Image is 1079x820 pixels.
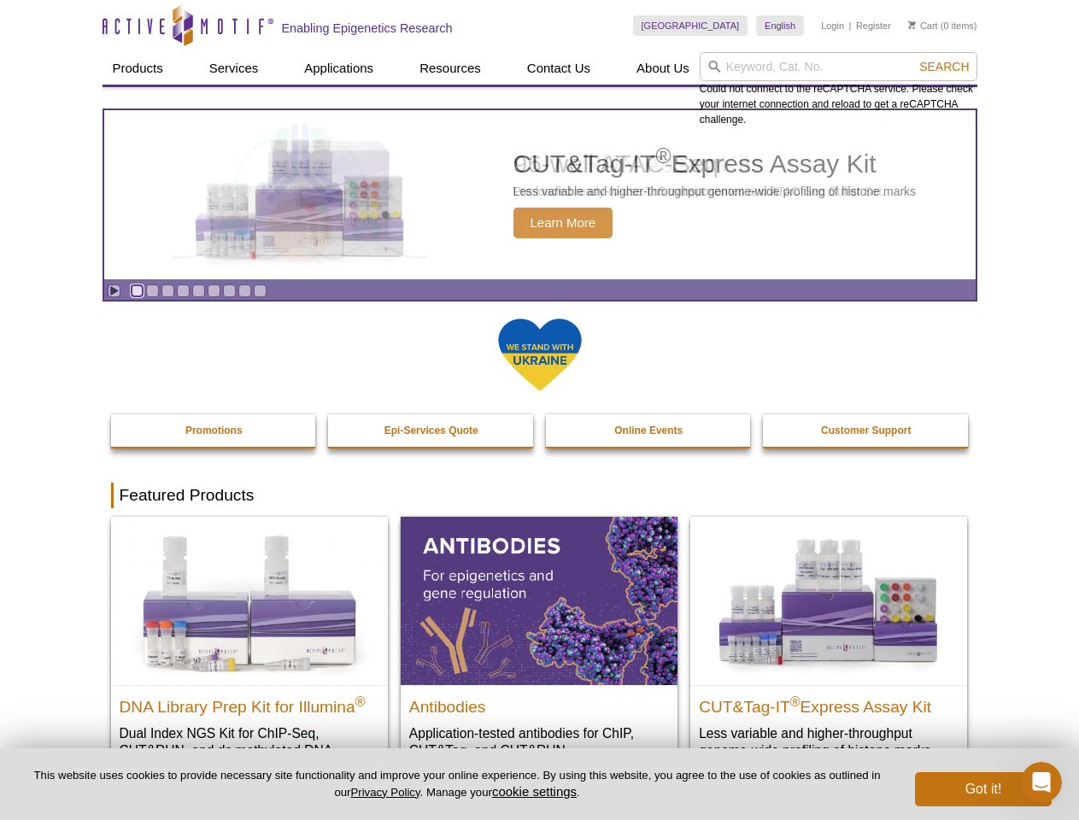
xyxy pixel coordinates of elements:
[517,52,601,85] a: Contact Us
[919,60,969,73] span: Search
[384,425,478,436] strong: Epi-Services Quote
[409,724,669,759] p: Application-tested antibodies for ChIP, CUT&Tag, and CUT&RUN.
[199,52,269,85] a: Services
[161,284,174,297] a: Go to slide 3
[497,317,583,393] img: We Stand With Ukraine
[492,784,577,799] button: cookie settings
[908,20,916,29] img: Your Cart
[546,414,753,447] a: Online Events
[159,101,441,289] img: CUT&Tag-IT Express Assay Kit
[146,284,159,297] a: Go to slide 2
[700,52,977,127] div: Could not connect to the reCAPTCHA service. Please check your internet connection and reload to g...
[409,52,491,85] a: Resources
[513,151,917,177] h2: CUT&Tag-IT Express Assay Kit
[401,517,677,684] img: All Antibodies
[1021,762,1062,803] iframe: Intercom live chat
[756,15,804,36] a: English
[103,52,173,85] a: Products
[790,694,800,708] sup: ®
[626,52,700,85] a: About Us
[328,414,535,447] a: Epi-Services Quote
[763,414,970,447] a: Customer Support
[699,690,959,716] h2: CUT&Tag-IT Express Assay Kit
[104,110,976,279] a: CUT&Tag-IT Express Assay Kit CUT&Tag-IT®Express Assay Kit Less variable and higher-throughput gen...
[120,724,379,776] p: Dual Index NGS Kit for ChIP-Seq, CUT&RUN, and ds methylated DNA assays.
[821,425,911,436] strong: Customer Support
[192,284,205,297] a: Go to slide 5
[655,143,671,167] sup: ®
[238,284,251,297] a: Go to slide 8
[401,517,677,776] a: All Antibodies Antibodies Application-tested antibodies for ChIP, CUT&Tag, and CUT&RUN.
[513,208,613,238] span: Learn More
[111,483,969,508] h2: Featured Products
[513,184,917,199] p: Less variable and higher-throughput genome-wide profiling of histone marks
[131,284,144,297] a: Go to slide 1
[699,724,959,759] p: Less variable and higher-throughput genome-wide profiling of histone marks​.
[856,20,891,32] a: Register
[185,425,243,436] strong: Promotions
[821,20,844,32] a: Login
[915,772,1052,806] button: Got it!
[27,768,887,800] p: This website uses cookies to provide necessary site functionality and improve your online experie...
[614,425,683,436] strong: Online Events
[208,284,220,297] a: Go to slide 6
[254,284,267,297] a: Go to slide 9
[111,517,388,684] img: DNA Library Prep Kit for Illumina
[294,52,384,85] a: Applications
[409,690,669,716] h2: Antibodies
[908,20,938,32] a: Cart
[282,20,453,36] h2: Enabling Epigenetics Research
[633,15,748,36] a: [GEOGRAPHIC_DATA]
[120,690,379,716] h2: DNA Library Prep Kit for Illumina
[355,694,366,708] sup: ®
[690,517,967,684] img: CUT&Tag-IT® Express Assay Kit
[177,284,190,297] a: Go to slide 4
[908,15,977,36] li: (0 items)
[350,786,419,799] a: Privacy Policy
[914,59,974,74] button: Search
[690,517,967,776] a: CUT&Tag-IT® Express Assay Kit CUT&Tag-IT®Express Assay Kit Less variable and higher-throughput ge...
[700,52,977,81] input: Keyword, Cat. No.
[111,414,318,447] a: Promotions
[108,284,120,297] a: Toggle autoplay
[223,284,236,297] a: Go to slide 7
[104,110,976,279] article: CUT&Tag-IT Express Assay Kit
[111,517,388,793] a: DNA Library Prep Kit for Illumina DNA Library Prep Kit for Illumina® Dual Index NGS Kit for ChIP-...
[849,15,852,36] li: |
